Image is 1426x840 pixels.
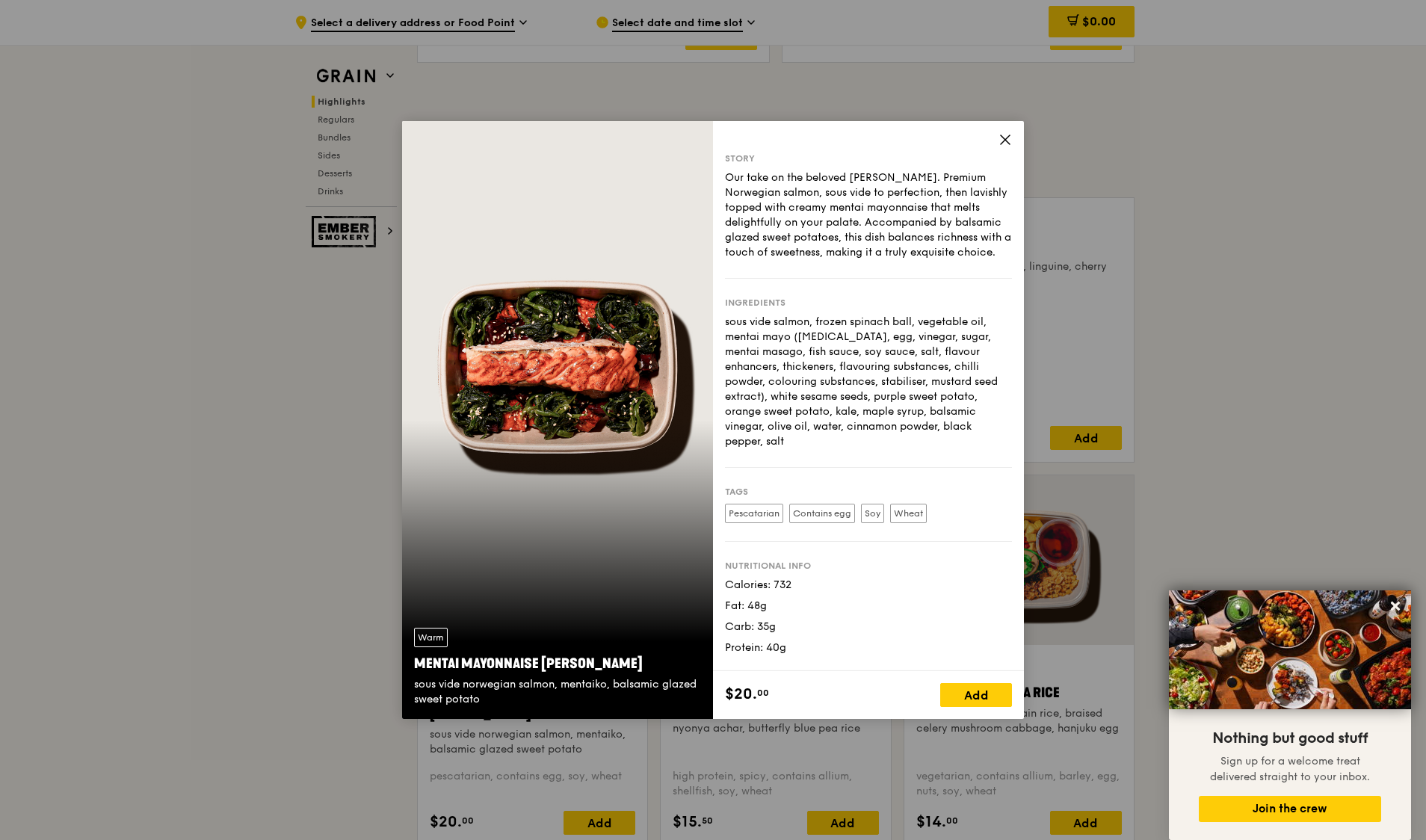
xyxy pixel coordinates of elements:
[861,504,884,523] label: Soy
[725,578,1012,593] div: Calories: 732
[725,683,757,705] span: $20.
[1169,590,1411,709] img: DSC07876-Edit02-Large.jpeg
[1383,594,1407,618] button: Close
[414,677,701,707] div: sous vide norwegian salmon, mentaiko, balsamic glazed sweet potato
[725,504,783,523] label: Pescatarian
[725,315,1012,449] div: sous vide salmon, frozen spinach ball, vegetable oil, mentai mayo ([MEDICAL_DATA], egg, vinegar, ...
[725,620,1012,634] div: Carb: 35g
[725,560,1012,572] div: Nutritional info
[725,170,1012,260] div: Our take on the beloved [PERSON_NAME]. Premium Norwegian salmon, sous vide to perfection, then la...
[414,628,448,647] div: Warm
[725,152,1012,164] div: Story
[1199,796,1381,822] button: Join the crew
[725,640,1012,655] div: Protein: 40g
[940,683,1012,707] div: Add
[757,687,769,699] span: 00
[725,599,1012,614] div: Fat: 48g
[725,297,1012,309] div: Ingredients
[414,653,701,674] div: Mentai Mayonnaise [PERSON_NAME]
[789,504,855,523] label: Contains egg
[725,486,1012,498] div: Tags
[1212,729,1368,747] span: Nothing but good stuff
[1210,755,1370,783] span: Sign up for a welcome treat delivered straight to your inbox.
[890,504,927,523] label: Wheat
